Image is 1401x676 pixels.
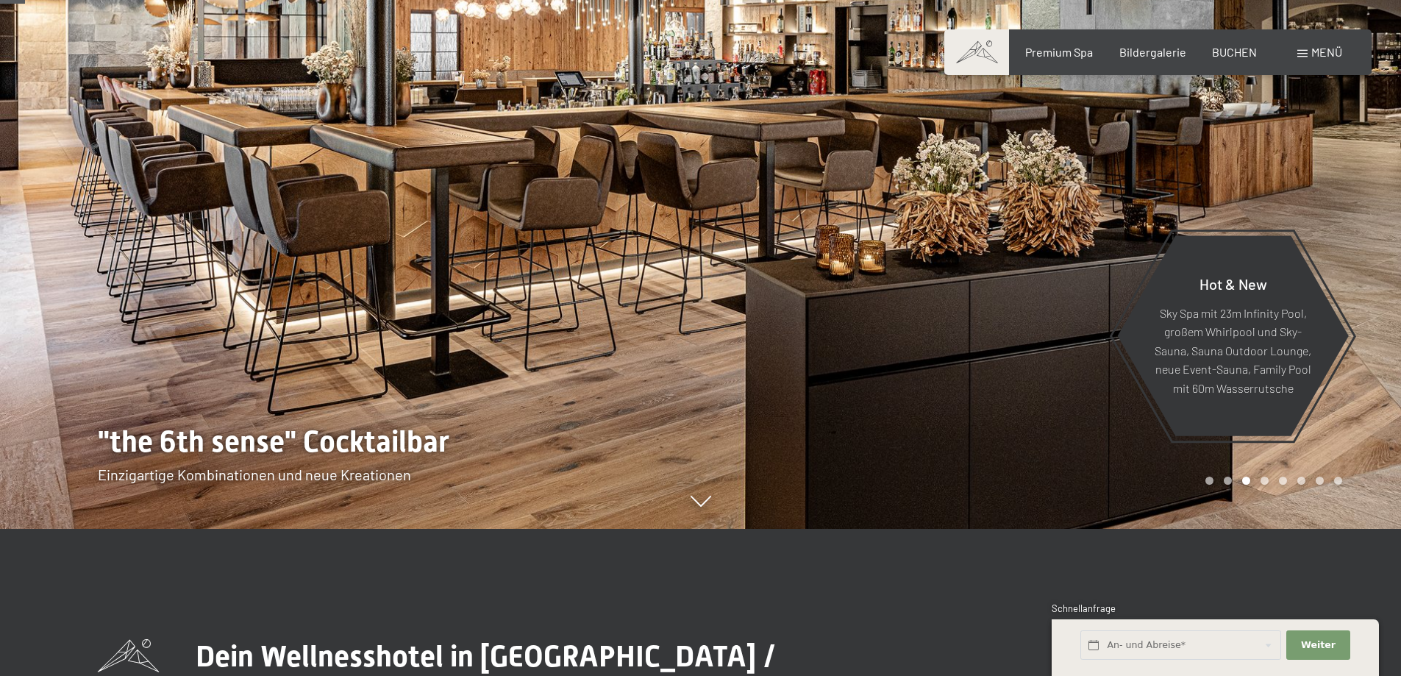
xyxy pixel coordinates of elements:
[1119,45,1186,59] a: Bildergalerie
[1200,477,1342,485] div: Carousel Pagination
[1224,477,1232,485] div: Carousel Page 2
[1297,477,1305,485] div: Carousel Page 6
[1242,477,1250,485] div: Carousel Page 3 (Current Slide)
[1116,235,1350,437] a: Hot & New Sky Spa mit 23m Infinity Pool, großem Whirlpool und Sky-Sauna, Sauna Outdoor Lounge, ne...
[1334,477,1342,485] div: Carousel Page 8
[1279,477,1287,485] div: Carousel Page 5
[1199,274,1267,292] span: Hot & New
[1316,477,1324,485] div: Carousel Page 7
[1153,303,1313,397] p: Sky Spa mit 23m Infinity Pool, großem Whirlpool und Sky-Sauna, Sauna Outdoor Lounge, neue Event-S...
[1301,638,1336,652] span: Weiter
[1311,45,1342,59] span: Menü
[1205,477,1213,485] div: Carousel Page 1
[1052,602,1116,614] span: Schnellanfrage
[1261,477,1269,485] div: Carousel Page 4
[1212,45,1257,59] a: BUCHEN
[1286,630,1350,661] button: Weiter
[1025,45,1093,59] a: Premium Spa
